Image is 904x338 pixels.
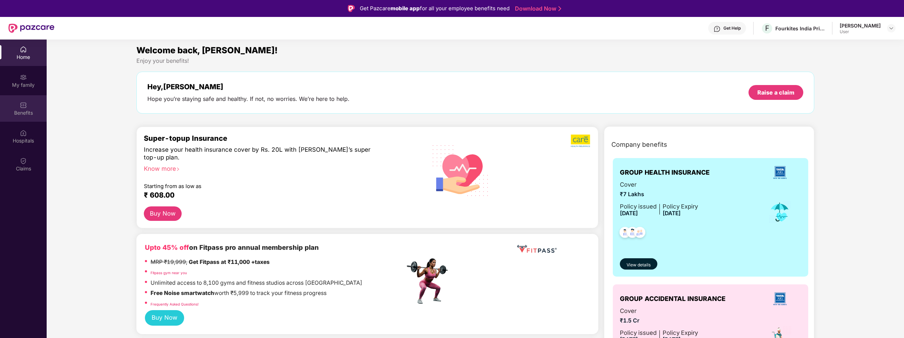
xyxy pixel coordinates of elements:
[840,22,881,29] div: [PERSON_NAME]
[840,29,881,35] div: User
[765,24,769,32] span: F
[723,25,741,31] div: Get Help
[620,202,657,211] div: Policy issued
[136,45,278,55] span: Welcome back, [PERSON_NAME]!
[663,210,681,217] span: [DATE]
[145,243,189,252] b: Upto 45% off
[151,279,362,288] p: Unlimited access to 8,100 gyms and fitness studios across [GEOGRAPHIC_DATA]
[20,46,27,53] img: svg+xml;base64,PHN2ZyBpZD0iSG9tZSIgeG1sbnM9Imh0dHA6Ly93d3cudzMub3JnLzIwMDAvc3ZnIiB3aWR0aD0iMjAiIG...
[663,328,698,337] div: Policy Expiry
[558,5,561,12] img: Stroke
[888,25,894,31] img: svg+xml;base64,PHN2ZyBpZD0iRHJvcGRvd24tMzJ4MzIiIHhtbG5zPSJodHRwOi8vd3d3LnczLm9yZy8yMDAwL3N2ZyIgd2...
[20,157,27,164] img: svg+xml;base64,PHN2ZyBpZD0iQ2xhaW0iIHhtbG5zPSJodHRwOi8vd3d3LnczLm9yZy8yMDAwL3N2ZyIgd2lkdGg9IjIwIi...
[620,258,657,270] button: View details
[151,271,187,275] a: Fitpass gym near you
[627,262,651,268] span: View details
[571,134,591,147] img: b5dec4f62d2307b9de63beb79f102df3.png
[620,294,726,304] span: GROUP ACCIDENTAL INSURANCE
[770,289,789,308] img: insurerLogo
[144,146,374,162] div: Increase your health insurance cover by Rs. 20L with [PERSON_NAME]’s super top-up plan.
[151,302,199,306] a: Frequently Asked Questions!
[8,24,54,33] img: New Pazcare Logo
[624,225,641,242] img: svg+xml;base64,PHN2ZyB4bWxucz0iaHR0cDovL3d3dy53My5vcmcvMjAwMC9zdmciIHdpZHRoPSI0OC45NDMiIGhlaWdodD...
[20,102,27,109] img: svg+xml;base64,PHN2ZyBpZD0iQmVuZWZpdHMiIHhtbG5zPSJodHRwOi8vd3d3LnczLm9yZy8yMDAwL3N2ZyIgd2lkdGg9Ij...
[151,290,214,296] strong: Free Noise smartwatch
[391,5,420,12] strong: mobile app
[516,242,558,255] img: fppp.png
[20,129,27,137] img: svg+xml;base64,PHN2ZyBpZD0iSG9zcGl0YWxzIiB4bWxucz0iaHR0cDovL3d3dy53My5vcmcvMjAwMC9zdmciIHdpZHRoPS...
[515,5,559,12] a: Download Now
[348,5,355,12] img: Logo
[775,25,825,32] div: Fourkites India Private Limited
[714,25,721,32] img: svg+xml;base64,PHN2ZyBpZD0iSGVscC0zMngzMiIgeG1sbnM9Imh0dHA6Ly93d3cudzMub3JnLzIwMDAvc3ZnIiB3aWR0aD...
[620,190,698,199] span: ₹7 Lakhs
[147,95,350,103] div: Hope you’re staying safe and healthy. If not, no worries. We’re here to help.
[176,167,180,171] span: right
[360,4,510,13] div: Get Pazcare for all your employee benefits need
[757,89,794,96] div: Raise a claim
[147,83,350,91] div: Hey, [PERSON_NAME]
[768,200,791,224] img: icon
[144,191,398,199] div: ₹ 608.00
[189,259,270,265] strong: Get Fitpass at ₹11,000 +taxes
[616,225,634,242] img: svg+xml;base64,PHN2ZyB4bWxucz0iaHR0cDovL3d3dy53My5vcmcvMjAwMC9zdmciIHdpZHRoPSI0OC45NDMiIGhlaWdodD...
[427,136,494,204] img: svg+xml;base64,PHN2ZyB4bWxucz0iaHR0cDovL3d3dy53My5vcmcvMjAwMC9zdmciIHhtbG5zOnhsaW5rPSJodHRwOi8vd3...
[144,206,182,221] button: Buy Now
[620,316,698,325] span: ₹1.5 Cr
[151,259,187,265] del: MRP ₹19,999,
[631,225,648,242] img: svg+xml;base64,PHN2ZyB4bWxucz0iaHR0cDovL3d3dy53My5vcmcvMjAwMC9zdmciIHdpZHRoPSI0OC45NDMiIGhlaWdodD...
[405,256,454,306] img: fpp.png
[144,183,375,188] div: Starting from as low as
[144,134,405,143] div: Super-topup Insurance
[20,74,27,81] img: svg+xml;base64,PHN2ZyB3aWR0aD0iMjAiIGhlaWdodD0iMjAiIHZpZXdCb3g9IjAgMCAyMCAyMCIgZmlsbD0ibm9uZSIgeG...
[144,165,400,170] div: Know more
[620,306,698,315] span: Cover
[145,310,184,326] button: Buy Now
[611,140,667,150] span: Company benefits
[770,163,789,182] img: insurerLogo
[145,243,319,252] b: on Fitpass pro annual membership plan
[620,180,698,189] span: Cover
[151,289,327,298] p: worth ₹5,999 to track your fitness progress
[620,168,710,177] span: GROUP HEALTH INSURANCE
[136,57,814,65] div: Enjoy your benefits!
[620,210,638,217] span: [DATE]
[620,328,657,337] div: Policy issued
[663,202,698,211] div: Policy Expiry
